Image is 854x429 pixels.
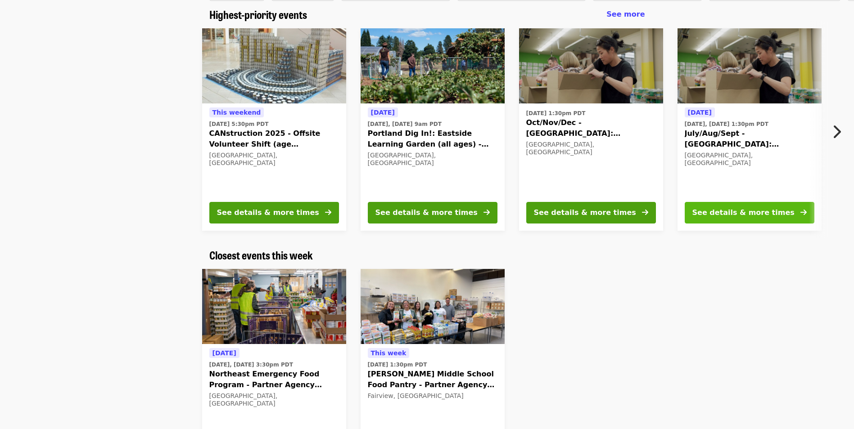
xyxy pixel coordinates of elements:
[209,361,293,369] time: [DATE], [DATE] 3:30pm PDT
[678,28,822,231] a: See details for "July/Aug/Sept - Portland: Repack/Sort (age 8+)"
[371,349,407,357] span: This week
[209,128,339,150] span: CANstruction 2025 - Offsite Volunteer Shift (age [DEMOGRAPHIC_DATA]+)
[361,28,505,231] a: See details for "Portland Dig In!: Eastside Learning Garden (all ages) - Aug/Sept/Oct"
[824,119,854,144] button: Next item
[212,349,236,357] span: [DATE]
[209,120,269,128] time: [DATE] 5:30pm PDT
[209,8,307,21] a: Highest-priority events
[209,249,313,262] a: Closest events this week
[209,202,339,223] button: See details & more times
[685,152,814,167] div: [GEOGRAPHIC_DATA], [GEOGRAPHIC_DATA]
[375,207,478,218] div: See details & more times
[606,9,645,20] a: See more
[685,128,814,150] span: July/Aug/Sept - [GEOGRAPHIC_DATA]: Repack/Sort (age [DEMOGRAPHIC_DATA]+)
[209,369,339,390] span: Northeast Emergency Food Program - Partner Agency Support
[692,207,795,218] div: See details & more times
[202,249,652,262] div: Closest events this week
[800,208,807,217] i: arrow-right icon
[202,28,346,231] a: See details for "CANstruction 2025 - Offsite Volunteer Shift (age 16+)"
[202,269,346,344] img: Northeast Emergency Food Program - Partner Agency Support organized by Oregon Food Bank
[534,207,636,218] div: See details & more times
[526,109,586,117] time: [DATE] 1:30pm PDT
[209,392,339,407] div: [GEOGRAPHIC_DATA], [GEOGRAPHIC_DATA]
[685,120,768,128] time: [DATE], [DATE] 1:30pm PDT
[209,247,313,263] span: Closest events this week
[642,208,648,217] i: arrow-right icon
[688,109,712,116] span: [DATE]
[832,123,841,140] i: chevron-right icon
[212,109,261,116] span: This weekend
[202,28,346,104] img: CANstruction 2025 - Offsite Volunteer Shift (age 16+) organized by Oregon Food Bank
[526,202,656,223] button: See details & more times
[526,141,656,156] div: [GEOGRAPHIC_DATA], [GEOGRAPHIC_DATA]
[368,392,497,400] div: Fairview, [GEOGRAPHIC_DATA]
[368,361,427,369] time: [DATE] 1:30pm PDT
[483,208,490,217] i: arrow-right icon
[368,152,497,167] div: [GEOGRAPHIC_DATA], [GEOGRAPHIC_DATA]
[368,128,497,150] span: Portland Dig In!: Eastside Learning Garden (all ages) - Aug/Sept/Oct
[371,109,395,116] span: [DATE]
[368,202,497,223] button: See details & more times
[519,28,663,231] a: See details for "Oct/Nov/Dec - Portland: Repack/Sort (age 8+)"
[361,269,505,344] img: Reynolds Middle School Food Pantry - Partner Agency Support organized by Oregon Food Bank
[361,28,505,104] img: Portland Dig In!: Eastside Learning Garden (all ages) - Aug/Sept/Oct organized by Oregon Food Bank
[209,6,307,22] span: Highest-priority events
[209,152,339,167] div: [GEOGRAPHIC_DATA], [GEOGRAPHIC_DATA]
[368,369,497,390] span: [PERSON_NAME] Middle School Food Pantry - Partner Agency Support
[217,207,319,218] div: See details & more times
[685,202,814,223] button: See details & more times
[519,28,663,104] img: Oct/Nov/Dec - Portland: Repack/Sort (age 8+) organized by Oregon Food Bank
[325,208,331,217] i: arrow-right icon
[202,8,652,21] div: Highest-priority events
[606,10,645,18] span: See more
[526,117,656,139] span: Oct/Nov/Dec - [GEOGRAPHIC_DATA]: Repack/Sort (age [DEMOGRAPHIC_DATA]+)
[368,120,442,128] time: [DATE], [DATE] 9am PDT
[678,28,822,104] img: July/Aug/Sept - Portland: Repack/Sort (age 8+) organized by Oregon Food Bank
